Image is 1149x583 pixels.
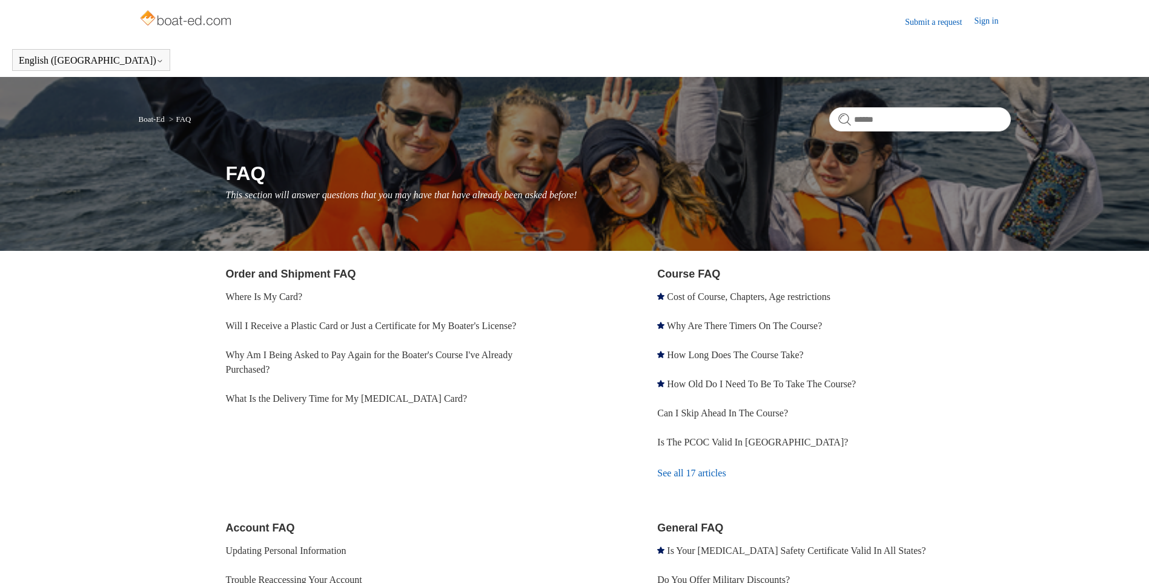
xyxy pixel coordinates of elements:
[667,321,822,331] a: Why Are There Timers On The Course?
[226,188,1011,202] p: This section will answer questions that you may have that have already been asked before!
[657,547,664,554] svg: Promoted article
[667,291,830,302] a: Cost of Course, Chapters, Age restrictions
[829,107,1011,132] input: Search
[667,350,803,360] a: How Long Does The Course Take?
[657,457,1010,490] a: See all 17 articles
[657,293,664,300] svg: Promoted article
[139,115,167,124] li: Boat-Ed
[657,268,720,280] a: Course FAQ
[167,115,191,124] li: FAQ
[905,16,974,28] a: Submit a request
[657,522,723,534] a: General FAQ
[1108,542,1140,574] div: Live chat
[657,380,664,387] svg: Promoted article
[226,159,1011,188] h1: FAQ
[226,393,468,404] a: What Is the Delivery Time for My [MEDICAL_DATA] Card?
[657,351,664,358] svg: Promoted article
[226,291,303,302] a: Where Is My Card?
[226,522,295,534] a: Account FAQ
[657,437,848,447] a: Is The PCOC Valid In [GEOGRAPHIC_DATA]?
[657,322,664,329] svg: Promoted article
[139,7,235,32] img: Boat-Ed Help Center home page
[226,545,346,556] a: Updating Personal Information
[667,379,856,389] a: How Old Do I Need To Be To Take The Course?
[19,55,164,66] button: English ([GEOGRAPHIC_DATA])
[226,268,356,280] a: Order and Shipment FAQ
[657,408,788,418] a: Can I Skip Ahead In The Course?
[139,115,165,124] a: Boat-Ed
[667,545,925,556] a: Is Your [MEDICAL_DATA] Safety Certificate Valid In All States?
[226,321,517,331] a: Will I Receive a Plastic Card or Just a Certificate for My Boater's License?
[226,350,513,375] a: Why Am I Being Asked to Pay Again for the Boater's Course I've Already Purchased?
[974,15,1010,29] a: Sign in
